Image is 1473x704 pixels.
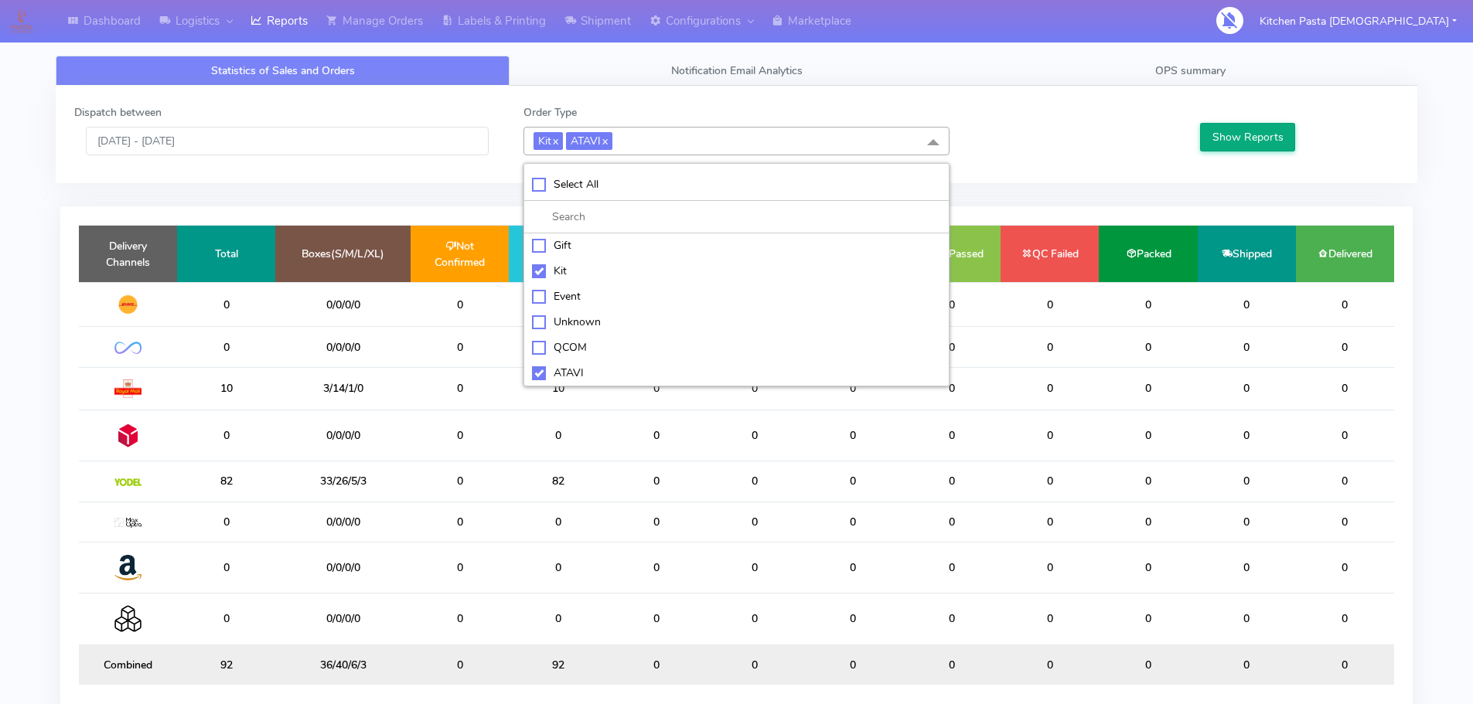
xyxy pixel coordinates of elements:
td: 0 [509,542,607,593]
button: Kitchen Pasta [DEMOGRAPHIC_DATA] [1248,5,1468,37]
ul: Tabs [56,56,1417,86]
td: 0 [509,593,607,644]
td: 0/0/0/0 [275,502,411,542]
input: Pick the Daterange [86,127,489,155]
td: 0 [411,461,509,502]
td: 0 [411,542,509,593]
div: ATAVI [532,365,941,381]
td: 0 [1296,644,1394,685]
td: 0/0/0/0 [275,542,411,593]
td: 0 [1001,282,1099,327]
td: 0 [177,327,275,367]
td: 36/40/6/3 [275,644,411,685]
td: Delivered [1296,226,1394,282]
td: 0 [1198,410,1296,461]
td: 0 [706,410,804,461]
span: OPS summary [1155,63,1226,78]
td: 0 [1198,542,1296,593]
td: 0 [1001,327,1099,367]
td: Not Confirmed [411,226,509,282]
td: 0 [1099,644,1197,685]
button: Show Reports [1200,123,1295,151]
td: 0 [607,461,705,502]
td: 0 [1198,502,1296,542]
td: 82 [177,461,275,502]
td: 0 [804,502,902,542]
td: 0 [411,644,509,685]
td: 0 [607,410,705,461]
td: 92 [509,644,607,685]
td: 0 [411,410,509,461]
td: 0 [1296,502,1394,542]
td: 0 [1099,542,1197,593]
td: 0 [902,327,1001,367]
td: 0 [411,327,509,367]
td: 0 [607,644,705,685]
a: x [551,132,558,148]
td: 0 [411,367,509,410]
td: 0 [902,461,1001,502]
label: Dispatch between [74,104,162,121]
td: 0 [1198,282,1296,327]
td: 0 [1296,410,1394,461]
td: 0 [902,644,1001,685]
div: QCOM [532,339,941,355]
img: MaxOptra [114,518,142,529]
img: Amazon [114,554,142,581]
td: 0 [607,367,705,410]
img: OnFleet [114,342,142,355]
td: 0 [1099,593,1197,644]
td: 0 [706,461,804,502]
td: QC Passed [902,226,1001,282]
td: 0/0/0/0 [275,593,411,644]
td: 0 [177,502,275,542]
td: 0 [509,282,607,327]
td: Boxes(S/M/L/XL) [275,226,411,282]
td: 0 [1296,461,1394,502]
td: 0 [1296,282,1394,327]
td: 0 [1296,367,1394,410]
td: 0 [706,502,804,542]
td: 0 [607,593,705,644]
span: Kit [534,132,563,150]
td: 0 [1296,542,1394,593]
td: 0 [1001,502,1099,542]
td: Delivery Channels [79,226,177,282]
td: 0/0/0/0 [275,410,411,461]
td: 0 [1198,461,1296,502]
td: 0 [1099,410,1197,461]
td: 0 [1099,327,1197,367]
span: Statistics of Sales and Orders [211,63,355,78]
input: multiselect-search [532,209,941,225]
td: 0 [1001,410,1099,461]
td: 0 [509,410,607,461]
td: 0 [1198,593,1296,644]
td: 0 [1099,502,1197,542]
td: 0 [804,542,902,593]
td: 0 [1296,593,1394,644]
td: 0 [177,282,275,327]
td: Confirmed [509,226,607,282]
td: 0 [607,502,705,542]
td: 0 [902,502,1001,542]
div: Unknown [532,314,941,330]
td: 0 [1198,367,1296,410]
td: 0 [804,461,902,502]
td: 0 [1099,282,1197,327]
td: 0 [1099,367,1197,410]
td: 0 [177,410,275,461]
td: 0 [804,367,902,410]
td: 0 [411,282,509,327]
td: 0 [902,593,1001,644]
td: 0 [1099,461,1197,502]
td: Shipped [1198,226,1296,282]
td: 0 [411,593,509,644]
td: 0 [1001,367,1099,410]
td: 0 [177,593,275,644]
div: Select All [532,176,941,192]
td: 0 [1001,461,1099,502]
label: Order Type [523,104,577,121]
td: QC Failed [1001,226,1099,282]
div: Kit [532,263,941,279]
td: 10 [509,367,607,410]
